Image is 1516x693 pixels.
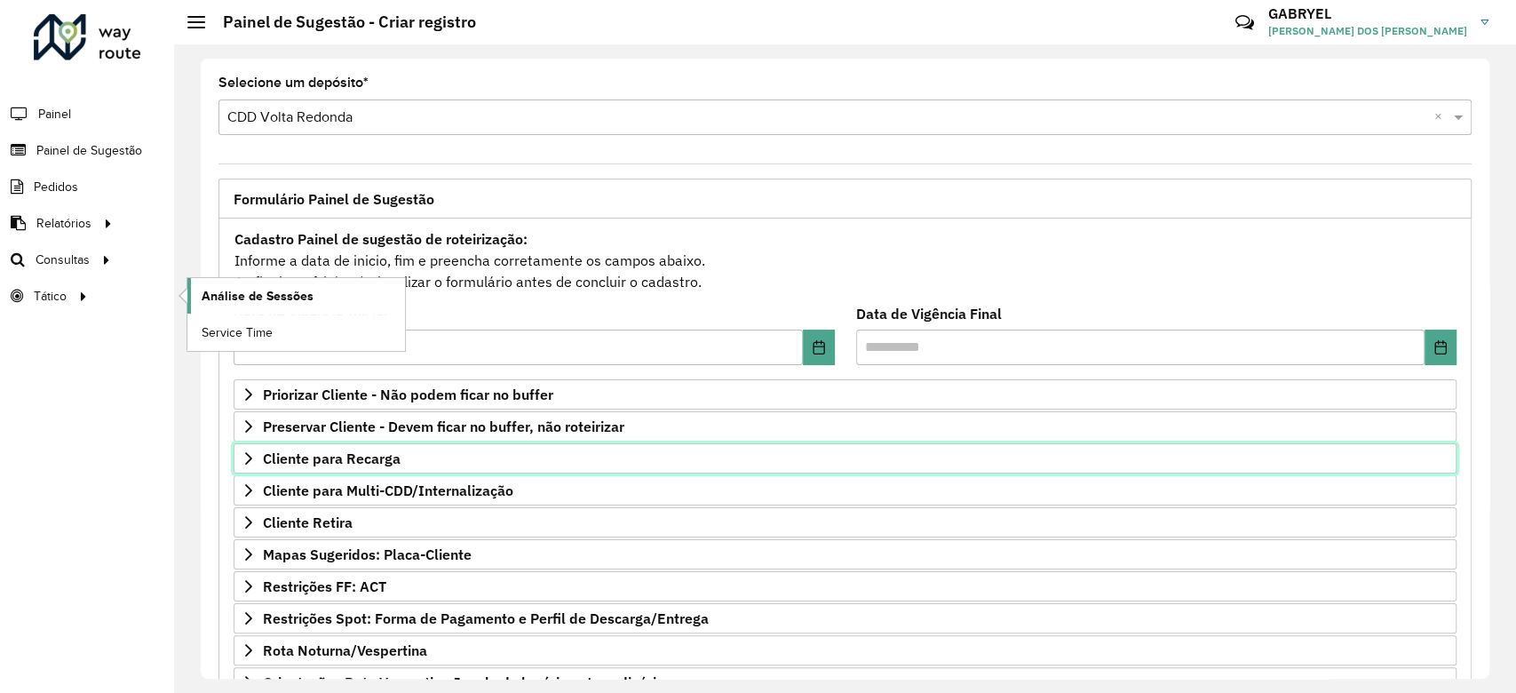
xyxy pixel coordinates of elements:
[234,230,528,248] strong: Cadastro Painel de sugestão de roteirização:
[263,643,427,657] span: Rota Noturna/Vespertina
[234,635,1456,665] a: Rota Noturna/Vespertina
[1434,107,1449,128] span: Clear all
[1268,23,1467,39] span: [PERSON_NAME] DOS [PERSON_NAME]
[234,379,1456,410] a: Priorizar Cliente - Não podem ficar no buffer
[263,547,472,562] span: Mapas Sugeridos: Placa-Cliente
[803,330,835,365] button: Choose Date
[205,12,476,32] h2: Painel de Sugestão - Criar registro
[234,507,1456,538] a: Cliente Retira
[36,141,142,160] span: Painel de Sugestão
[234,227,1456,293] div: Informe a data de inicio, fim e preencha corretamente os campos abaixo. Ao final, você irá pré-vi...
[34,178,78,196] span: Pedidos
[187,315,405,350] a: Service Time
[234,411,1456,442] a: Preservar Cliente - Devem ficar no buffer, não roteirizar
[38,105,71,123] span: Painel
[1226,4,1264,42] a: Contato Rápido
[263,387,553,402] span: Priorizar Cliente - Não podem ficar no buffer
[1268,5,1467,22] h3: GABRYEL
[234,539,1456,570] a: Mapas Sugeridos: Placa-Cliente
[234,443,1456,474] a: Cliente para Recarga
[187,278,405,314] a: Análise de Sessões
[34,287,67,306] span: Tático
[263,419,624,434] span: Preservar Cliente - Devem ficar no buffer, não roteirizar
[263,611,709,625] span: Restrições Spot: Forma de Pagamento e Perfil de Descarga/Entrega
[263,515,353,530] span: Cliente Retira
[234,192,434,206] span: Formulário Painel de Sugestão
[263,483,513,498] span: Cliente para Multi-CDD/Internalização
[856,303,1002,324] label: Data de Vigência Final
[218,72,369,93] label: Selecione um depósito
[1425,330,1456,365] button: Choose Date
[202,287,314,306] span: Análise de Sessões
[263,579,386,593] span: Restrições FF: ACT
[263,451,401,466] span: Cliente para Recarga
[263,675,664,689] span: Orientações Rota Vespertina Janela de horário extraordinária
[36,251,90,269] span: Consultas
[202,323,273,342] span: Service Time
[234,475,1456,506] a: Cliente para Multi-CDD/Internalização
[36,214,91,233] span: Relatórios
[234,603,1456,633] a: Restrições Spot: Forma de Pagamento e Perfil de Descarga/Entrega
[234,571,1456,601] a: Restrições FF: ACT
